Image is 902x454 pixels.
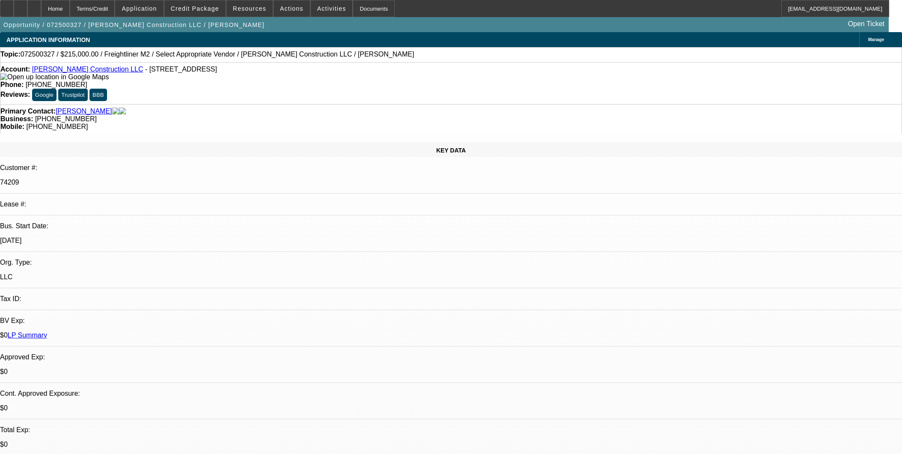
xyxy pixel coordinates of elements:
button: Resources [226,0,273,17]
a: Open Ticket [845,17,888,31]
a: [PERSON_NAME] Construction LLC [32,66,143,73]
a: [PERSON_NAME] [56,108,112,115]
span: KEY DATA [436,147,466,154]
strong: Topic: [0,51,21,58]
button: Actions [274,0,310,17]
button: Trustpilot [58,89,87,101]
button: Activities [311,0,353,17]
span: Opportunity / 072500327 / [PERSON_NAME] Construction LLC / [PERSON_NAME] [3,21,265,28]
span: Activities [317,5,346,12]
button: Application [115,0,163,17]
span: Manage [868,37,884,42]
span: APPLICATION INFORMATION [6,36,90,43]
img: Open up location in Google Maps [0,73,109,81]
span: Application [122,5,157,12]
button: Google [32,89,57,101]
span: Resources [233,5,266,12]
span: Credit Package [171,5,219,12]
button: BBB [89,89,107,101]
span: [PHONE_NUMBER] [35,115,97,122]
strong: Reviews: [0,91,30,98]
strong: Business: [0,115,33,122]
button: Credit Package [164,0,226,17]
a: View Google Maps [0,73,109,81]
strong: Phone: [0,81,24,88]
span: Actions [280,5,304,12]
span: - [STREET_ADDRESS] [145,66,217,73]
strong: Account: [0,66,30,73]
a: LP Summary [8,332,47,339]
img: linkedin-icon.png [119,108,126,115]
img: facebook-icon.png [112,108,119,115]
strong: Mobile: [0,123,24,130]
span: [PHONE_NUMBER] [26,81,87,88]
span: 072500327 / $215,000.00 / Freightliner M2 / Select Appropriate Vendor / [PERSON_NAME] Constructio... [21,51,414,58]
strong: Primary Contact: [0,108,56,115]
span: [PHONE_NUMBER] [26,123,88,130]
